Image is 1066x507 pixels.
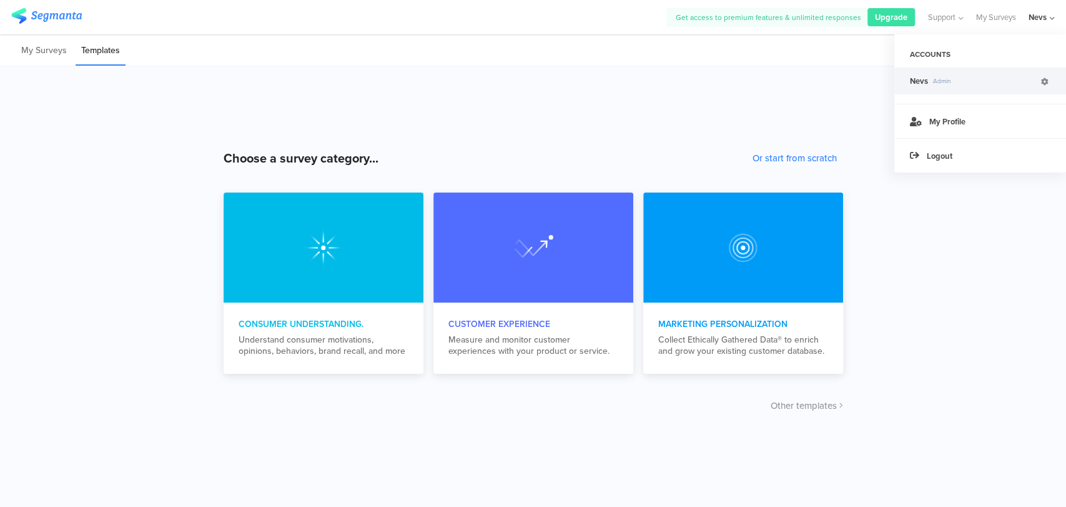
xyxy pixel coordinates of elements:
div: Understand consumer motivations, opinions, behaviors, brand recall, and more [239,334,408,357]
span: Other templates [771,399,837,413]
span: Logout [927,150,952,162]
div: Marketing Personalization [658,318,828,331]
button: Or start from scratch [753,151,837,165]
span: Support [928,11,955,23]
div: Consumer Understanding. [239,318,408,331]
li: My Surveys [16,36,72,66]
img: consumer_understanding.svg [304,228,343,268]
button: Other templates [771,399,843,413]
span: Get access to premium features & unlimited responses [676,12,861,23]
div: Nevs [1029,11,1047,23]
li: Templates [76,36,126,66]
div: Choose a survey category... [224,149,378,168]
div: Collect Ethically Gathered Data® to enrich and grow your existing customer database. [658,334,828,357]
div: Measure and monitor customer experiences with your product or service. [448,334,618,357]
img: marketing_personalization.svg [513,228,553,268]
div: ACCOUNTS [894,44,1066,65]
span: Nevs [910,75,928,87]
span: Admin [928,76,1039,86]
span: Upgrade [875,11,907,23]
a: My Profile [894,104,1066,138]
div: Customer Experience [448,318,618,331]
span: My Profile [929,116,965,128]
img: segmanta logo [11,8,82,24]
img: customer_experience.svg [723,228,763,268]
